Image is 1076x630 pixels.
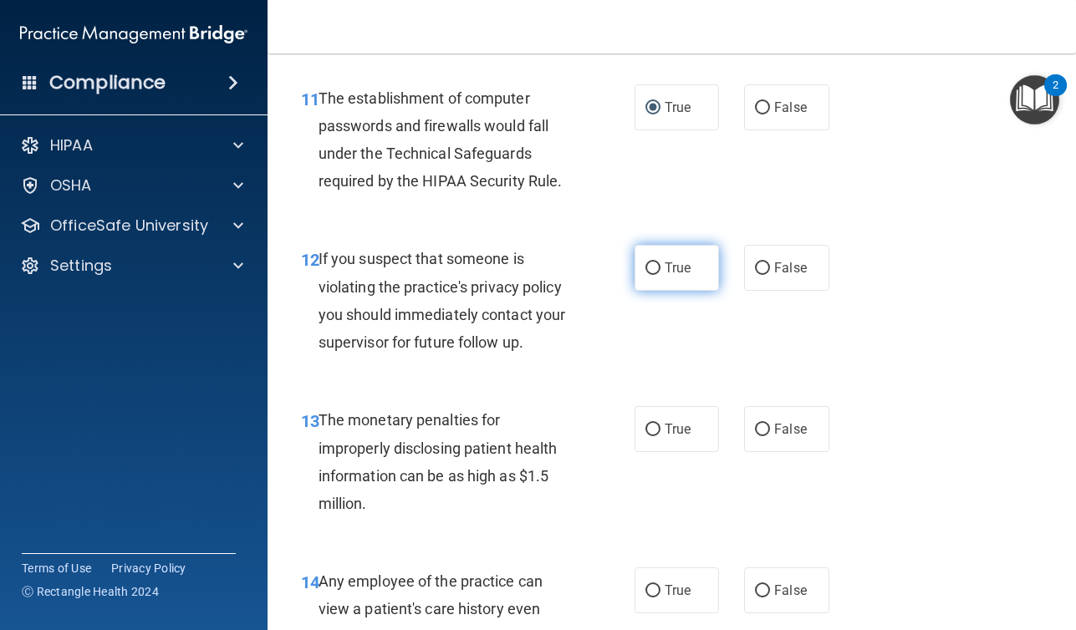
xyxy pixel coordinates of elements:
input: False [755,102,770,114]
input: False [755,424,770,436]
span: The establishment of computer passwords and firewalls would fall under the Technical Safeguards r... [319,89,563,191]
span: False [774,582,807,598]
span: False [774,421,807,437]
input: False [755,262,770,275]
span: True [665,582,691,598]
span: 13 [301,411,319,431]
span: 12 [301,250,319,270]
a: Settings [20,256,243,276]
span: If you suspect that someone is violating the practice's privacy policy you should immediately con... [319,250,566,351]
span: 14 [301,572,319,592]
span: True [665,421,691,437]
span: False [774,260,807,276]
a: Privacy Policy [111,560,186,577]
span: True [665,260,691,276]
a: OfficeSafe University [20,216,243,236]
input: True [645,424,660,436]
input: True [645,102,660,114]
button: Open Resource Center, 2 new notifications [1010,75,1059,124]
span: True [665,99,691,115]
span: The monetary penalties for improperly disclosing patient health information can be as high as $1.... [319,411,558,512]
input: False [755,585,770,597]
input: True [645,262,660,275]
a: Terms of Use [22,560,91,577]
a: OSHA [20,175,243,196]
img: PMB logo [20,18,247,51]
span: 11 [301,89,319,109]
h4: Compliance [49,71,166,94]
input: True [645,585,660,597]
p: OSHA [50,175,92,196]
p: OfficeSafe University [50,216,208,236]
span: False [774,99,807,115]
a: HIPAA [20,135,243,155]
p: Settings [50,256,112,276]
div: 2 [1053,85,1058,107]
span: Ⓒ Rectangle Health 2024 [22,583,159,600]
p: HIPAA [50,135,93,155]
